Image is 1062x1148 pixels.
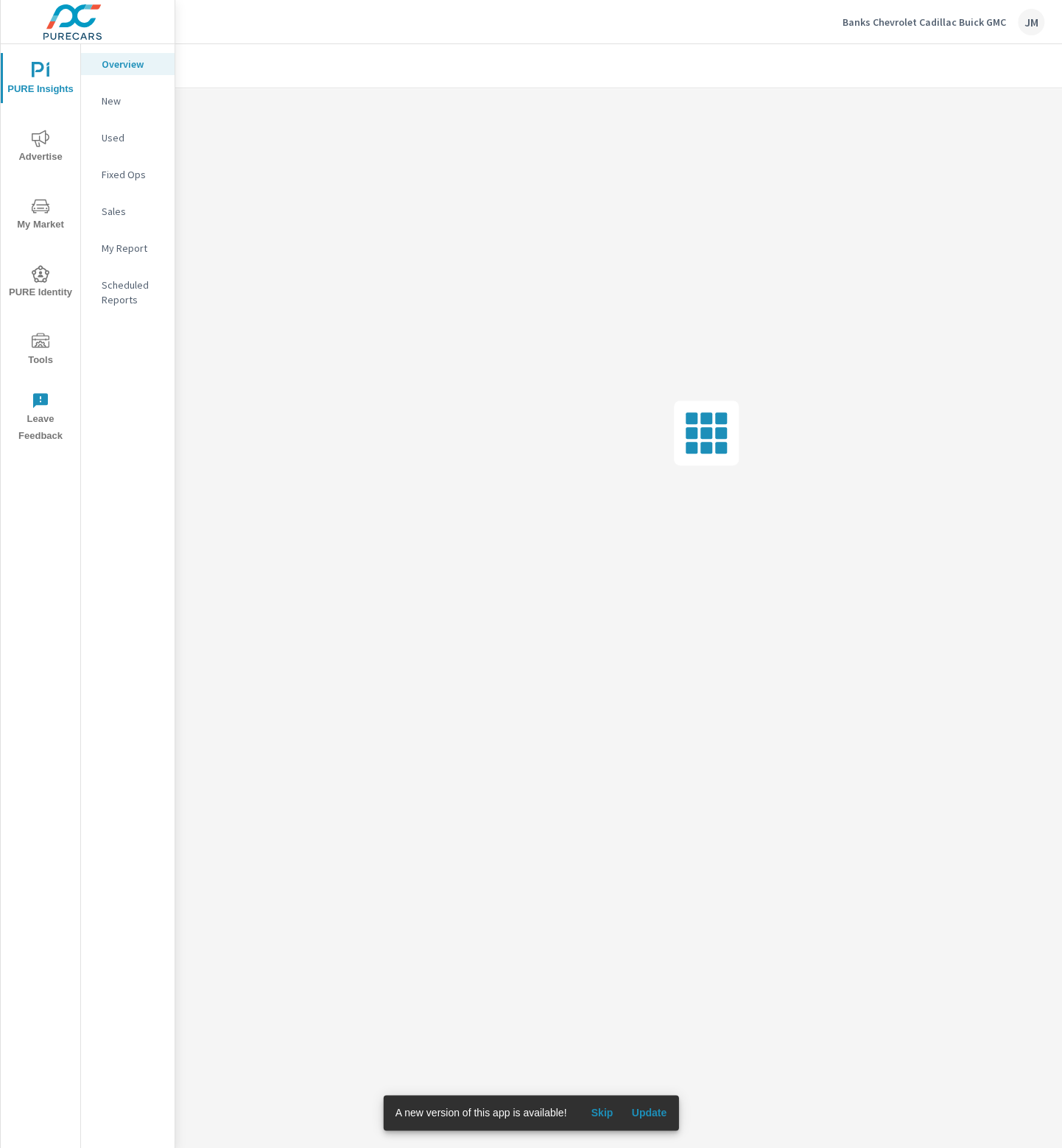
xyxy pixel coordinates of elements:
p: Sales [102,204,163,219]
span: Update [631,1106,667,1119]
span: My Market [5,197,76,233]
span: PURE Insights [5,62,76,98]
div: Overview [81,53,175,75]
div: JM [1018,9,1044,35]
span: A new version of this app is available! [395,1107,567,1119]
div: nav menu [1,44,80,451]
span: PURE Identity [5,265,76,301]
div: Scheduled Reports [81,274,175,311]
div: Sales [81,200,175,222]
p: Used [102,130,163,145]
p: Banks Chevrolet Cadillac Buick GMC [843,15,1006,29]
p: Overview [102,57,163,71]
span: Skip [584,1106,619,1119]
span: Leave Feedback [5,392,76,445]
div: New [81,90,175,112]
div: My Report [81,237,175,259]
button: Update [625,1101,672,1124]
span: Tools [5,333,76,369]
span: Advertise [5,130,76,166]
p: Scheduled Reports [102,278,163,307]
button: Skip [578,1101,625,1124]
div: Fixed Ops [81,163,175,186]
div: Used [81,127,175,149]
p: My Report [102,241,163,256]
p: Fixed Ops [102,167,163,182]
p: New [102,94,163,108]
